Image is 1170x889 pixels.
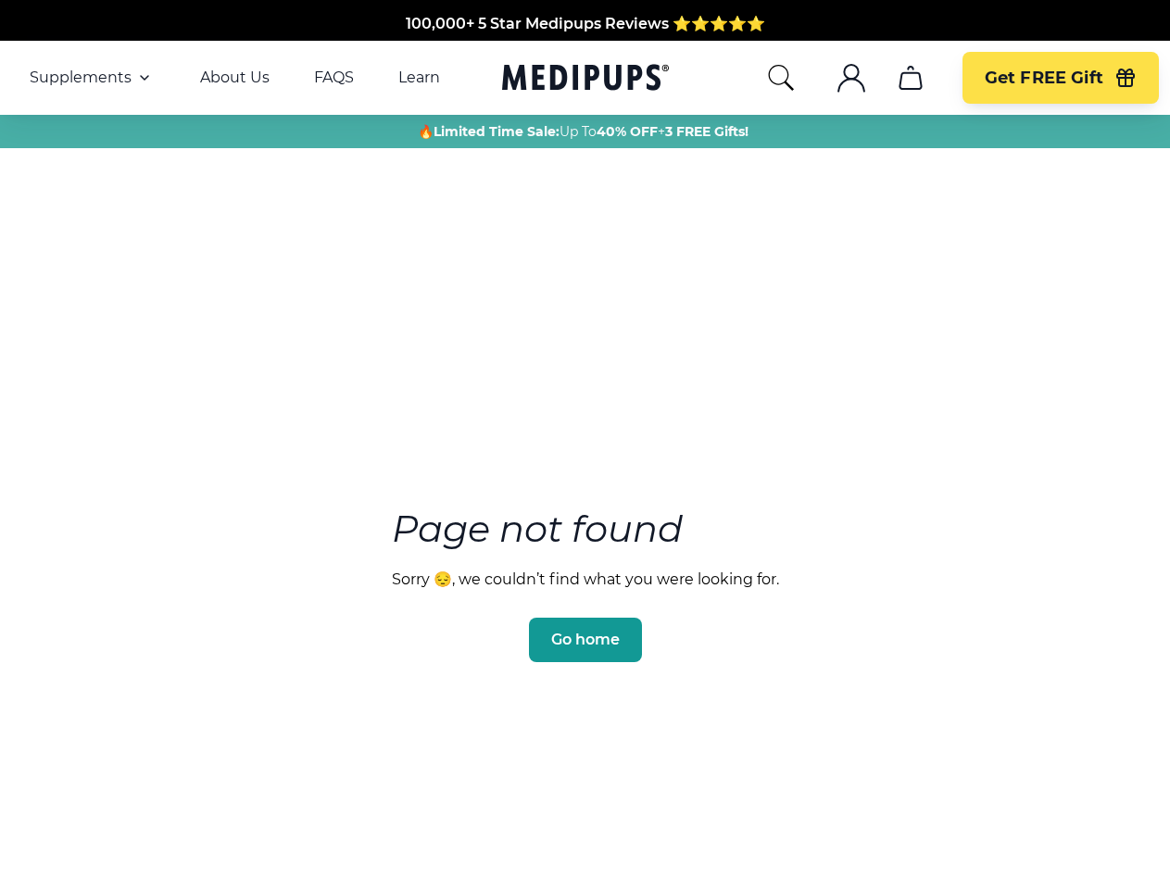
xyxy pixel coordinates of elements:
h3: Page not found [392,502,779,556]
span: Free Shipping + 60 day money-back guarantee [407,21,764,39]
a: FAQS [314,69,354,87]
button: Supplements [30,67,156,89]
span: Get FREE Gift [985,68,1103,89]
p: Sorry 😔, we couldn’t find what you were looking for. [392,570,779,588]
a: Learn [398,69,440,87]
button: account [829,56,874,100]
a: Medipups [502,60,669,98]
span: Go home [551,631,620,649]
span: 🔥 Up To + [418,122,749,141]
span: Supplements [30,69,132,87]
a: About Us [200,69,270,87]
button: Get FREE Gift [962,52,1159,104]
button: cart [888,56,933,100]
button: search [766,63,796,93]
button: Go home [529,618,642,662]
